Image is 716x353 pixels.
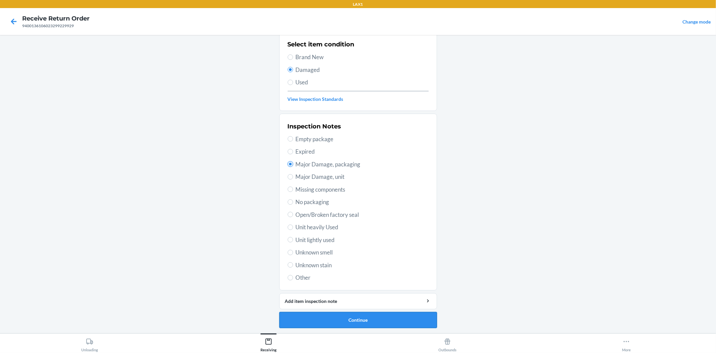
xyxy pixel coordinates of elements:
span: Empty package [296,135,429,144]
input: Empty package [288,136,293,142]
span: No packaging [296,198,429,206]
input: Expired [288,149,293,154]
span: Brand New [296,53,429,62]
button: Outbounds [358,334,537,352]
span: Open/Broken factory seal [296,210,429,219]
input: Unit lightly used [288,237,293,242]
button: Add item inspection note [279,293,437,309]
h2: Select item condition [288,40,354,49]
span: Major Damage, packaging [296,160,429,169]
a: View Inspection Standards [288,95,429,103]
span: Unit lightly used [296,236,429,244]
input: Brand New [288,54,293,60]
h2: Inspection Notes [288,122,341,131]
input: Damaged [288,67,293,72]
span: Expired [296,147,429,156]
input: Unit heavily Used [288,225,293,230]
input: Unknown stain [288,262,293,268]
input: Major Damage, unit [288,174,293,180]
button: Continue [279,312,437,328]
input: No packaging [288,199,293,205]
span: Major Damage, unit [296,172,429,181]
span: Unknown stain [296,261,429,270]
input: Unknown smell [288,250,293,255]
input: Other [288,275,293,280]
div: Outbounds [438,335,457,352]
button: More [537,334,716,352]
span: Damaged [296,66,429,74]
p: LAX1 [353,1,363,7]
input: Used [288,80,293,85]
div: Unloading [81,335,98,352]
h4: Receive Return Order [22,14,90,23]
div: Receiving [260,335,277,352]
div: More [622,335,631,352]
span: Unit heavily Used [296,223,429,232]
button: Receiving [179,334,358,352]
input: Missing components [288,187,293,192]
span: Unknown smell [296,248,429,257]
a: Change mode [682,19,711,25]
span: Other [296,273,429,282]
span: Missing components [296,185,429,194]
input: Major Damage, packaging [288,161,293,167]
div: Add item inspection note [285,298,431,305]
div: 9400136106023299229929 [22,23,90,29]
span: Used [296,78,429,87]
input: Open/Broken factory seal [288,212,293,217]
